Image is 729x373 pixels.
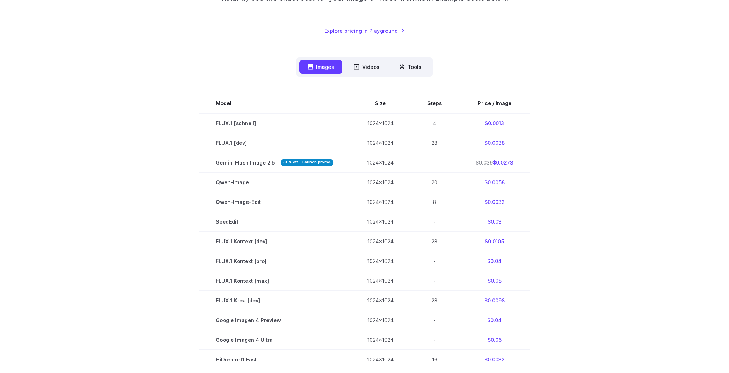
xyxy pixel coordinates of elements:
td: FLUX.1 Krea [dev] [199,291,350,310]
td: 8 [410,192,459,212]
td: $0.0058 [459,172,530,192]
td: 1024x1024 [350,113,410,133]
td: - [410,271,459,291]
th: Size [350,94,410,113]
td: - [410,330,459,350]
td: HiDream-I1 Fast [199,350,350,369]
td: $0.0273 [459,153,530,172]
th: Steps [410,94,459,113]
span: Gemini Flash Image 2.5 [216,159,333,167]
td: 16 [410,350,459,369]
td: 1024x1024 [350,212,410,232]
td: $0.0013 [459,113,530,133]
td: 20 [410,172,459,192]
td: 28 [410,291,459,310]
td: 1024x1024 [350,232,410,251]
td: SeedEdit [199,212,350,232]
button: Videos [345,60,388,74]
td: FLUX.1 Kontext [dev] [199,232,350,251]
td: Qwen-Image [199,172,350,192]
a: Explore pricing in Playground [324,27,405,35]
td: FLUX.1 [schnell] [199,113,350,133]
td: 1024x1024 [350,133,410,153]
td: $0.0098 [459,291,530,310]
td: Google Imagen 4 Ultra [199,330,350,350]
td: $0.03 [459,212,530,232]
td: $0.0038 [459,133,530,153]
td: - [410,310,459,330]
td: 1024x1024 [350,310,410,330]
td: Google Imagen 4 Preview [199,310,350,330]
td: 1024x1024 [350,330,410,350]
td: 1024x1024 [350,291,410,310]
td: 28 [410,133,459,153]
strong: 30% off - Launch promo [281,159,333,166]
td: - [410,153,459,172]
td: 1024x1024 [350,172,410,192]
td: $0.0032 [459,350,530,369]
td: Qwen-Image-Edit [199,192,350,212]
button: Tools [391,60,430,74]
td: $0.08 [459,271,530,291]
td: FLUX.1 [dev] [199,133,350,153]
th: Model [199,94,350,113]
td: $0.06 [459,330,530,350]
td: 1024x1024 [350,192,410,212]
td: $0.04 [459,310,530,330]
button: Images [299,60,342,74]
td: 28 [410,232,459,251]
td: 1024x1024 [350,153,410,172]
td: $0.0032 [459,192,530,212]
td: 1024x1024 [350,251,410,271]
td: $0.04 [459,251,530,271]
td: 1024x1024 [350,350,410,369]
td: 1024x1024 [350,271,410,291]
td: FLUX.1 Kontext [max] [199,271,350,291]
s: $0.039 [476,160,493,166]
td: 4 [410,113,459,133]
td: FLUX.1 Kontext [pro] [199,251,350,271]
td: - [410,212,459,232]
td: $0.0105 [459,232,530,251]
th: Price / Image [459,94,530,113]
td: - [410,251,459,271]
